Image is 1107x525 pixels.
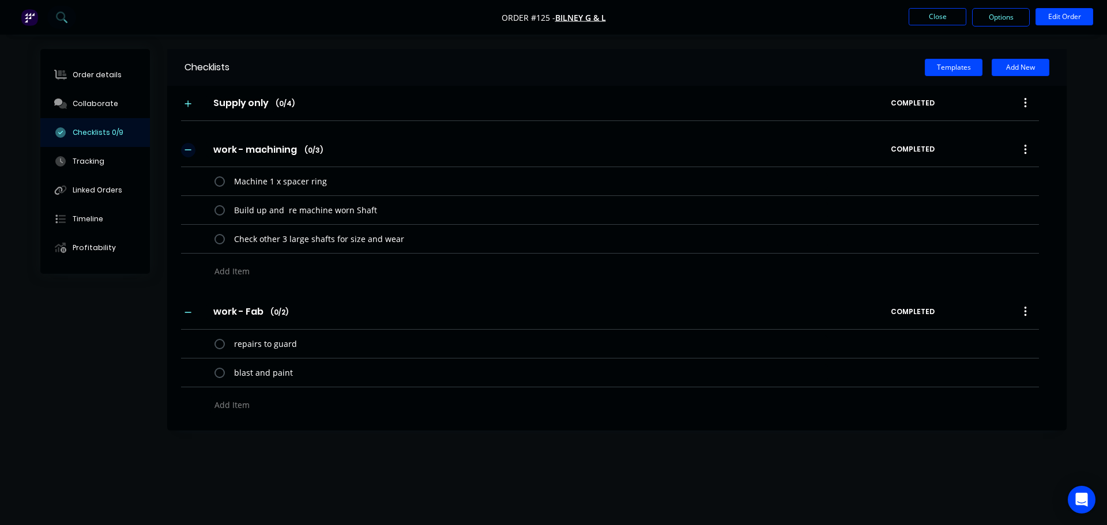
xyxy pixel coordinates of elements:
input: Enter Checklist name [206,95,276,112]
button: Edit Order [1036,8,1093,25]
button: Collaborate [40,89,150,118]
div: Checklists 0/9 [73,127,123,138]
span: ( 0 / 4 ) [276,99,295,109]
input: Enter Checklist name [206,303,270,320]
div: Collaborate [73,99,118,109]
a: BILNEY G & L [555,12,606,23]
textarea: blast and paint [229,364,829,381]
button: Close [909,8,966,25]
button: Profitability [40,233,150,262]
span: COMPLETED [891,307,989,317]
span: COMPLETED [891,144,989,154]
div: Profitability [73,243,116,253]
button: Add New [992,59,1049,76]
span: Order #125 - [502,12,555,23]
textarea: Machine 1 x spacer ring [229,173,829,190]
button: Tracking [40,147,150,176]
div: Order details [73,70,122,80]
button: Order details [40,61,150,89]
div: Checklists [167,49,229,86]
div: Open Intercom Messenger [1068,486,1095,513]
textarea: repairs to guard [229,335,829,352]
button: Options [972,8,1030,27]
button: Linked Orders [40,176,150,205]
div: Linked Orders [73,185,122,195]
textarea: Build up and re machine worn Shaft [229,202,829,218]
button: Timeline [40,205,150,233]
button: Checklists 0/9 [40,118,150,147]
span: ( 0 / 2 ) [270,307,288,318]
span: COMPLETED [891,98,989,108]
textarea: Check other 3 large shafts for size and wear [229,231,829,247]
img: Factory [21,9,38,26]
span: ( 0 / 3 ) [304,145,323,156]
div: Tracking [73,156,104,167]
input: Enter Checklist name [206,141,304,158]
div: Timeline [73,214,103,224]
button: Templates [925,59,982,76]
